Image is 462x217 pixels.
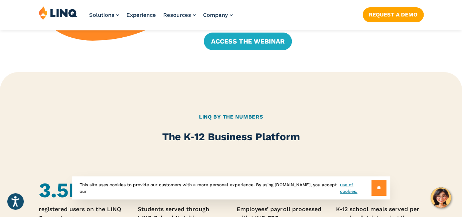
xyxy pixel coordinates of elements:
[126,12,156,18] a: Experience
[431,187,451,208] button: Hello, have a question? Let’s chat.
[72,176,390,199] div: This site uses cookies to provide our customers with a more personal experience. By using [DOMAIN...
[363,6,424,22] nav: Button Navigation
[89,12,114,18] span: Solutions
[89,6,233,30] nav: Primary Navigation
[363,7,424,22] a: Request a Demo
[340,182,371,195] a: use of cookies.
[203,12,233,18] a: Company
[39,130,424,144] h2: The K‑12 Business Platform
[203,12,228,18] span: Company
[204,33,292,50] a: Access the Webinar
[39,6,77,20] img: LINQ | K‑12 Software
[163,12,196,18] a: Resources
[163,12,191,18] span: Resources
[39,179,126,202] h4: 3.5M
[39,113,424,121] h2: LINQ By the Numbers
[89,12,119,18] a: Solutions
